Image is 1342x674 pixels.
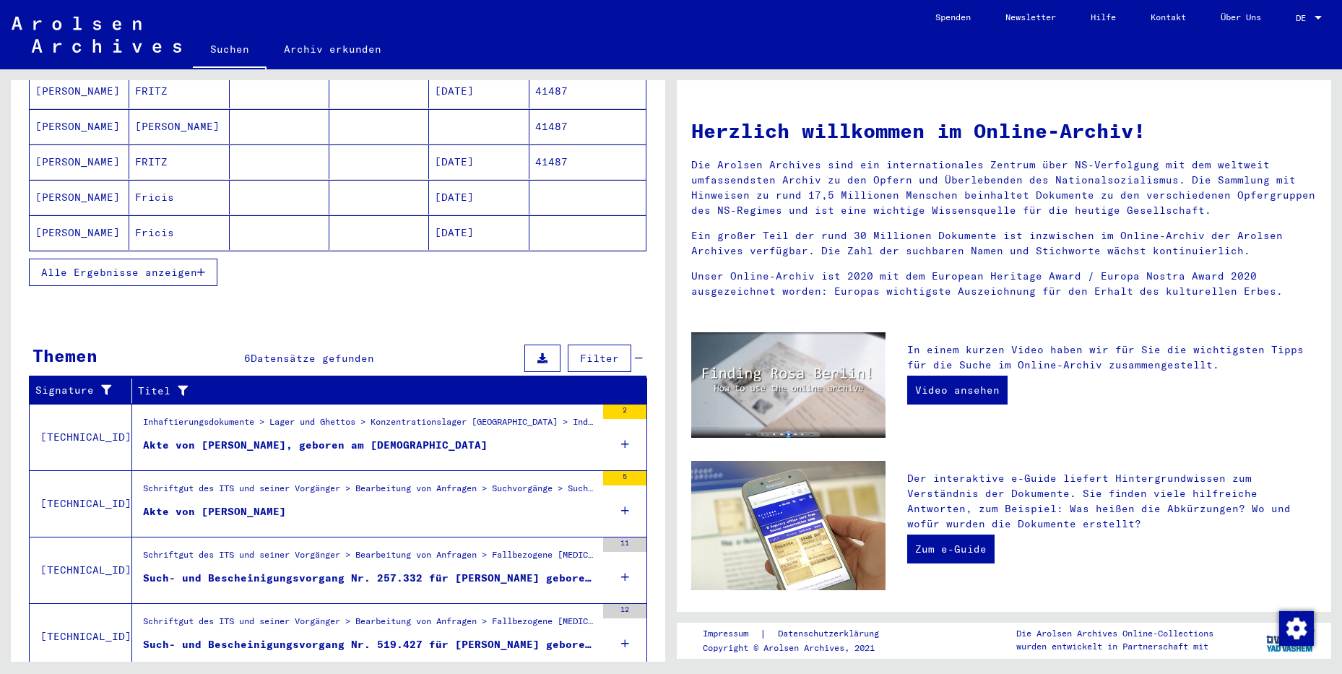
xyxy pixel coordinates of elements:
mat-cell: [DATE] [429,180,529,215]
a: Zum e-Guide [907,535,995,563]
div: 5 [603,471,646,485]
a: Datenschutzerklärung [766,626,896,641]
div: Schriftgut des ITS und seiner Vorgänger > Bearbeitung von Anfragen > Fallbezogene [MEDICAL_DATA] ... [143,615,596,635]
span: Filter [580,352,619,365]
a: Suchen [193,32,267,69]
img: video.jpg [691,332,886,438]
p: Unser Online-Archiv ist 2020 mit dem European Heritage Award / Europa Nostra Award 2020 ausgezeic... [691,269,1317,299]
div: | [703,626,896,641]
p: Copyright © Arolsen Archives, 2021 [703,641,896,654]
button: Alle Ergebnisse anzeigen [29,259,217,286]
mat-cell: [DATE] [429,74,529,108]
td: [TECHNICAL_ID] [30,537,132,603]
p: In einem kurzen Video haben wir für Sie die wichtigsten Tipps für die Suche im Online-Archiv zusa... [907,342,1317,373]
div: 11 [603,537,646,552]
td: [TECHNICAL_ID] [30,404,132,470]
div: Themen [33,342,98,368]
mat-cell: FRITZ [129,144,229,179]
mat-cell: Fricis [129,180,229,215]
div: Such- und Bescheinigungsvorgang Nr. 257.332 für [PERSON_NAME] geboren [DEMOGRAPHIC_DATA] [143,571,596,586]
mat-cell: 41487 [529,74,646,108]
span: 6 [244,352,251,365]
a: Impressum [703,626,760,641]
div: Schriftgut des ITS und seiner Vorgänger > Bearbeitung von Anfragen > Suchvorgänge > Suchanfragen ... [143,482,596,502]
mat-cell: 41487 [529,109,646,144]
div: Zustimmung ändern [1278,610,1313,645]
div: Signature [35,383,113,398]
mat-cell: [PERSON_NAME] [129,109,229,144]
p: Der interaktive e-Guide liefert Hintergrundwissen zum Verständnis der Dokumente. Sie finden viele... [907,471,1317,532]
div: 2 [603,405,646,419]
img: Arolsen_neg.svg [12,17,181,53]
p: Ein großer Teil der rund 30 Millionen Dokumente ist inzwischen im Online-Archiv der Arolsen Archi... [691,228,1317,259]
div: Signature [35,379,131,402]
span: Alle Ergebnisse anzeigen [41,266,197,279]
p: wurden entwickelt in Partnerschaft mit [1016,640,1213,653]
span: DE [1296,13,1312,23]
div: Titel [138,384,611,399]
mat-cell: [DATE] [429,215,529,250]
div: Akte von [PERSON_NAME], geboren am [DEMOGRAPHIC_DATA] [143,438,488,453]
mat-cell: 41487 [529,144,646,179]
a: Video ansehen [907,376,1008,405]
mat-cell: [PERSON_NAME] [30,180,129,215]
img: eguide.jpg [691,461,886,590]
img: yv_logo.png [1263,622,1317,658]
a: Archiv erkunden [267,32,399,66]
p: Die Arolsen Archives sind ein internationales Zentrum über NS-Verfolgung mit dem weltweit umfasse... [691,157,1317,218]
div: Akte von [PERSON_NAME] [143,504,286,519]
h1: Herzlich willkommen im Online-Archiv! [691,116,1317,146]
mat-cell: [DATE] [429,144,529,179]
div: Inhaftierungsdokumente > Lager und Ghettos > Konzentrationslager [GEOGRAPHIC_DATA] > Individuelle... [143,415,596,436]
span: Datensätze gefunden [251,352,374,365]
td: [TECHNICAL_ID] [30,603,132,670]
div: Titel [138,379,629,402]
mat-cell: [PERSON_NAME] [30,109,129,144]
td: [TECHNICAL_ID] [30,470,132,537]
div: 12 [603,604,646,618]
p: Die Arolsen Archives Online-Collections [1016,627,1213,640]
div: Schriftgut des ITS und seiner Vorgänger > Bearbeitung von Anfragen > Fallbezogene [MEDICAL_DATA] ... [143,548,596,569]
mat-cell: [PERSON_NAME] [30,144,129,179]
mat-cell: [PERSON_NAME] [30,215,129,250]
div: Such- und Bescheinigungsvorgang Nr. 519.427 für [PERSON_NAME] geboren [DEMOGRAPHIC_DATA] oder11.1... [143,637,596,652]
button: Filter [568,345,631,372]
mat-cell: [PERSON_NAME] [30,74,129,108]
mat-cell: Fricis [129,215,229,250]
img: Zustimmung ändern [1279,611,1314,646]
mat-cell: FRITZ [129,74,229,108]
